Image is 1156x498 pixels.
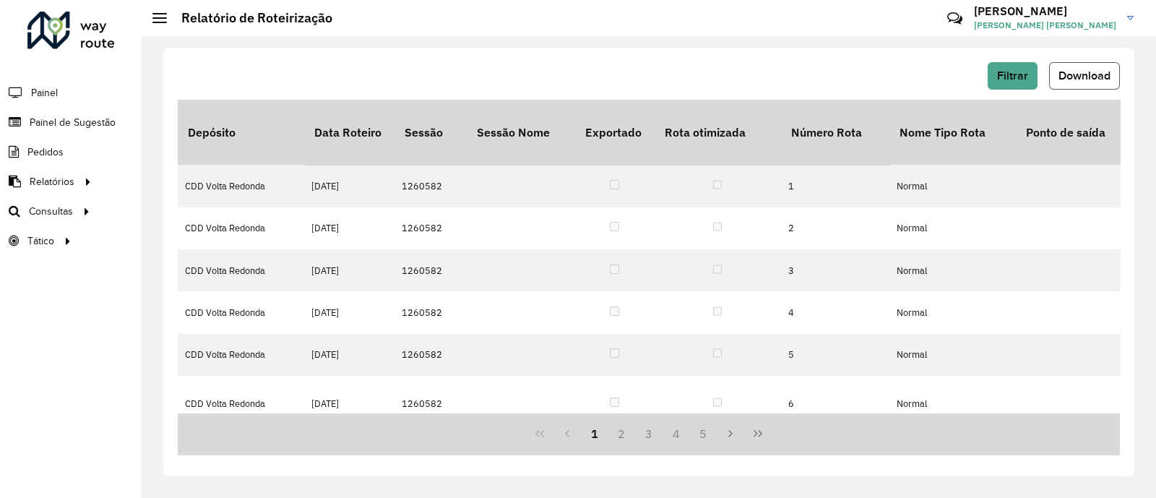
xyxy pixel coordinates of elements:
span: Relatórios [30,174,74,189]
td: Normal [889,334,1016,376]
th: Depósito [178,100,304,165]
button: 4 [663,420,690,447]
th: Exportado [575,100,655,165]
td: 1 [781,165,889,207]
th: Data Roteiro [304,100,394,165]
td: 4 [781,291,889,333]
span: Download [1058,69,1110,82]
td: CDD Volta Redonda [178,165,304,207]
td: 3 [781,249,889,291]
td: [DATE] [304,291,394,333]
td: Normal [889,207,1016,249]
td: 1260582 [394,291,467,333]
h3: [PERSON_NAME] [974,4,1116,18]
td: Normal [889,291,1016,333]
span: Painel de Sugestão [30,115,116,130]
td: 1260582 [394,376,467,432]
td: 1260582 [394,207,467,249]
td: Normal [889,249,1016,291]
td: Normal [889,376,1016,432]
td: 1260582 [394,334,467,376]
th: Rota otimizada [655,100,781,165]
td: CDD Volta Redonda [178,249,304,291]
th: Sessão Nome [467,100,575,165]
td: CDD Volta Redonda [178,376,304,432]
span: Painel [31,85,58,100]
th: Ponto de saída [1016,100,1142,165]
span: [PERSON_NAME] [PERSON_NAME] [974,19,1116,32]
td: [DATE] [304,207,394,249]
td: 5 [781,334,889,376]
td: Normal [889,165,1016,207]
td: 2 [781,207,889,249]
td: 1260582 [394,249,467,291]
button: 1 [581,420,608,447]
th: Sessão [394,100,467,165]
td: CDD Volta Redonda [178,291,304,333]
button: Last Page [744,420,772,447]
button: Next Page [717,420,744,447]
td: CDD Volta Redonda [178,334,304,376]
td: [DATE] [304,249,394,291]
button: Download [1049,62,1120,90]
td: [DATE] [304,376,394,432]
th: Número Rota [781,100,889,165]
button: Filtrar [988,62,1038,90]
td: [DATE] [304,334,394,376]
span: Consultas [29,204,73,219]
span: Pedidos [27,145,64,160]
td: 1260582 [394,165,467,207]
button: 5 [690,420,717,447]
span: Filtrar [997,69,1028,82]
th: Nome Tipo Rota [889,100,1016,165]
button: 2 [608,420,635,447]
button: 3 [635,420,663,447]
td: [DATE] [304,165,394,207]
td: 6 [781,376,889,432]
td: CDD Volta Redonda [178,207,304,249]
a: Contato Rápido [939,3,970,34]
h2: Relatório de Roteirização [167,10,332,26]
span: Tático [27,233,54,249]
